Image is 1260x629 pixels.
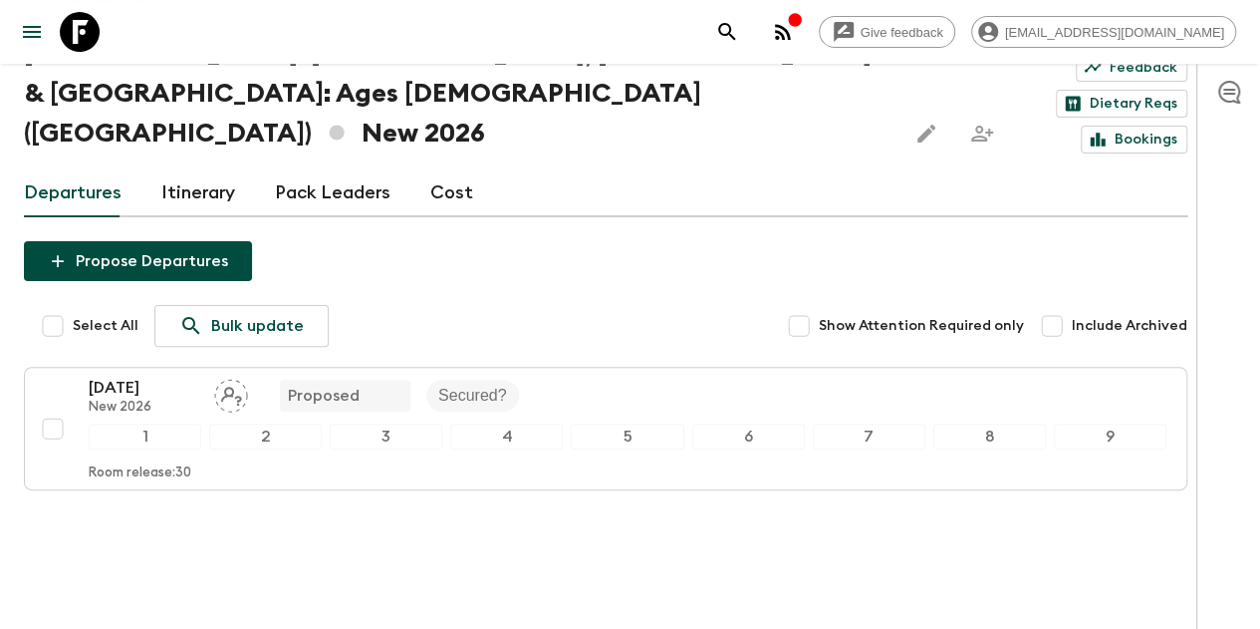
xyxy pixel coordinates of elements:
button: Edit this itinerary [906,114,946,154]
span: Include Archived [1072,316,1187,336]
a: Dietary Reqs [1056,90,1187,118]
div: 1 [89,424,201,450]
a: Bulk update [154,305,329,347]
div: 4 [450,424,563,450]
p: Proposed [288,384,360,408]
div: 5 [571,424,683,450]
span: [EMAIL_ADDRESS][DOMAIN_NAME] [994,25,1235,40]
button: [DATE]New 2026Assign pack leaderProposedSecured?123456789Room release:30 [24,367,1187,490]
a: Itinerary [161,169,235,217]
a: Feedback [1076,54,1187,82]
span: Show Attention Required only [819,316,1024,336]
a: Bookings [1081,126,1187,154]
p: Secured? [438,384,507,408]
div: 9 [1054,424,1166,450]
span: Share this itinerary [962,114,1002,154]
p: New 2026 [89,400,198,416]
a: Cost [430,169,473,217]
h1: [GEOGRAPHIC_DATA]: [GEOGRAPHIC_DATA], [GEOGRAPHIC_DATA] & [GEOGRAPHIC_DATA]: Ages [DEMOGRAPHIC_DA... [24,34,890,154]
span: Select All [73,316,138,336]
button: menu [12,12,52,52]
div: 7 [813,424,925,450]
a: Pack Leaders [275,169,390,217]
div: 6 [692,424,805,450]
div: Secured? [426,380,519,412]
span: Give feedback [850,25,954,40]
p: Bulk update [211,314,304,338]
div: [EMAIL_ADDRESS][DOMAIN_NAME] [971,16,1236,48]
p: Room release: 30 [89,466,191,481]
div: 3 [330,424,442,450]
span: Assign pack leader [214,385,248,401]
button: search adventures [707,12,747,52]
button: Propose Departures [24,241,252,281]
a: Give feedback [819,16,955,48]
a: Departures [24,169,122,217]
div: 2 [209,424,322,450]
p: [DATE] [89,376,198,400]
div: 8 [933,424,1046,450]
